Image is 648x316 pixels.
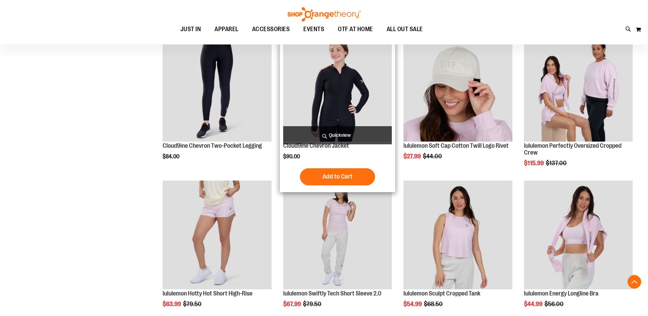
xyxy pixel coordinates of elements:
[303,22,324,37] span: EVENTS
[280,29,395,192] div: product
[252,22,290,37] span: ACCESSORIES
[338,22,373,37] span: OTF AT HOME
[521,29,636,184] div: product
[322,173,353,180] span: Add to Cart
[163,181,271,290] a: lululemon Hotty Hot Short High-Rise
[180,22,201,37] span: JUST IN
[163,181,271,289] img: lululemon Hotty Hot Short High-Rise
[628,275,641,289] button: Back To Top
[163,290,252,297] a: lululemon Hotty Hot Short High-Rise
[423,153,443,160] span: $44.00
[283,33,392,143] a: Cloud9ine Chevron Jacket
[403,153,422,160] span: $27.99
[544,301,565,307] span: $56.00
[524,181,633,290] a: lululemon Energy Longline Bra
[400,29,515,177] div: product
[524,181,633,289] img: lululemon Energy Longline Bra
[524,160,545,167] span: $115.99
[300,168,375,185] button: Add to Cart
[215,22,238,37] span: APPAREL
[283,301,302,307] span: $67.99
[163,142,262,149] a: Cloud9ine Chevron Two-Pocket Legging
[524,33,633,142] img: lululemon Perfectly Oversized Cropped Crew
[283,290,382,297] a: lululemon Swiftly Tech Short Sleeve 2.0
[403,181,512,290] a: lululemon Sculpt Cropped Tank
[524,142,621,156] a: lululemon Perfectly Oversized Cropped Crew
[183,301,203,307] span: $79.50
[403,142,509,149] a: lululemon Soft Cap Cotton Twill Logo Rivet
[403,33,512,142] img: OTF lululemon Soft Cap Cotton Twill Logo Rivet Khaki
[424,301,444,307] span: $68.50
[403,33,512,143] a: OTF lululemon Soft Cap Cotton Twill Logo Rivet KhakiSALE
[524,290,598,297] a: lululemon Energy Longline Bra
[546,160,568,167] span: $137.00
[283,181,392,290] a: lululemon Swiftly Tech Short Sleeve 2.0
[283,33,392,142] img: Cloud9ine Chevron Jacket
[283,181,392,289] img: lululemon Swiftly Tech Short Sleeve 2.0
[403,181,512,289] img: lululemon Sculpt Cropped Tank
[159,29,275,177] div: product
[163,301,182,307] span: $63.99
[287,7,362,22] img: Shop Orangetheory
[283,126,392,144] a: Quickview
[163,154,180,160] span: $84.00
[403,290,480,297] a: lululemon Sculpt Cropped Tank
[163,33,271,143] a: Cloud9ine Chevron Two-Pocket Legging
[163,33,271,142] img: Cloud9ine Chevron Two-Pocket Legging
[524,33,633,143] a: lululemon Perfectly Oversized Cropped Crew
[283,154,301,160] span: $90.00
[303,301,322,307] span: $79.50
[283,142,349,149] a: Cloud9ine Chevron Jacket
[524,301,543,307] span: $44.99
[403,301,423,307] span: $54.99
[387,22,423,37] span: ALL OUT SALE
